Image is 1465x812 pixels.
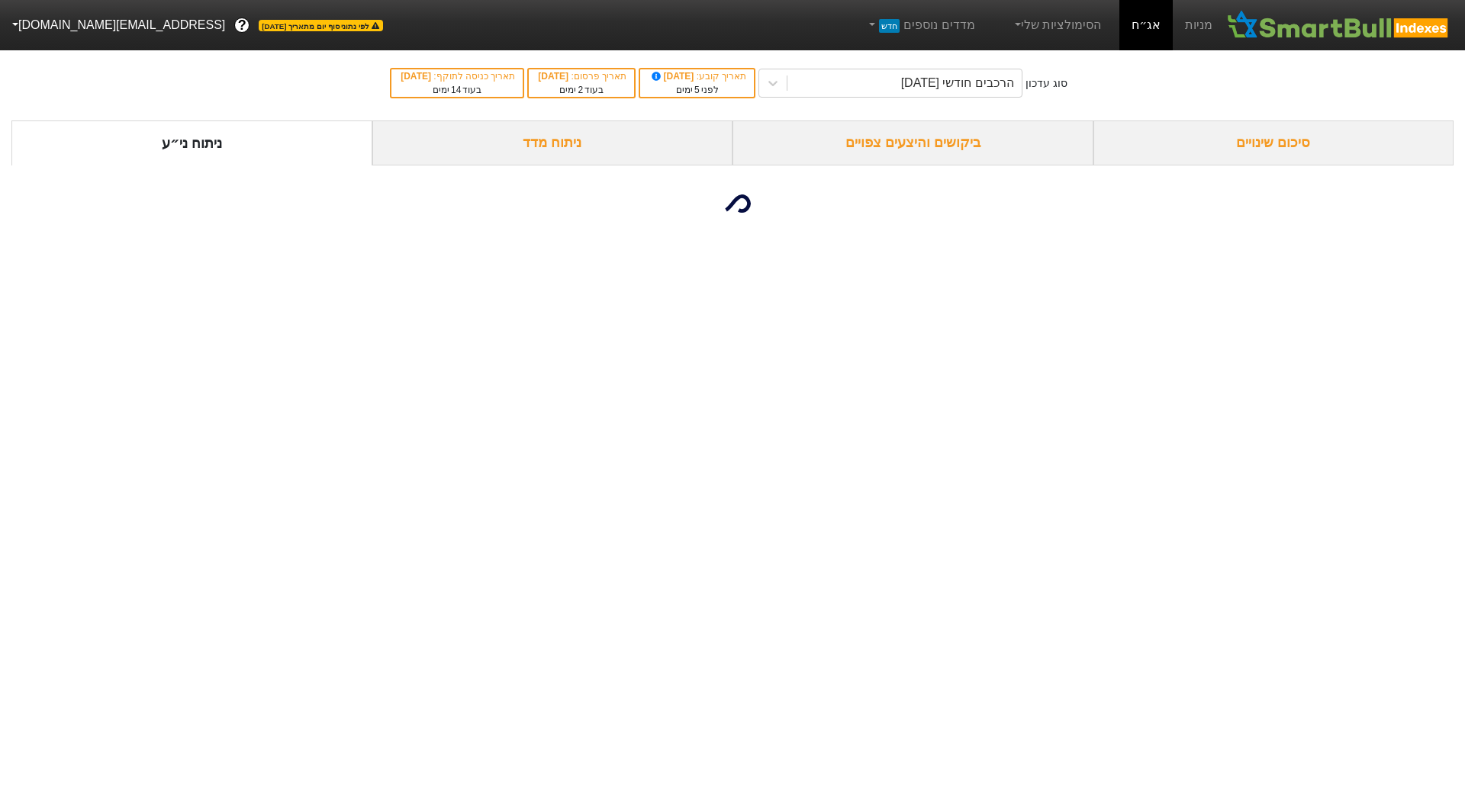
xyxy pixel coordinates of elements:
[578,85,583,95] span: 2
[1093,120,1454,165] div: סיכום שינויים
[372,120,733,165] div: ניתוח מדד
[1006,10,1108,40] a: הסימולציות שלי
[536,83,626,97] div: בעוד ימים
[901,74,1014,92] div: הרכבים חודשי [DATE]
[11,120,372,165] div: ניתוח ני״ע
[1025,75,1067,91] div: סוג עדכון
[259,20,382,31] span: לפי נתוני סוף יום מתאריך [DATE]
[879,19,900,33] span: חדש
[1225,10,1453,40] img: SmartBull
[399,83,515,97] div: בעוד ימים
[238,15,246,36] span: ?
[860,10,981,40] a: מדדים נוספיםחדש
[536,69,626,83] div: תאריך פרסום :
[694,85,700,95] span: 5
[648,83,746,97] div: לפני ימים
[649,71,697,82] span: [DATE]
[648,69,746,83] div: תאריך קובע :
[451,85,461,95] span: 14
[714,185,751,222] img: loading...
[399,69,515,83] div: תאריך כניסה לתוקף :
[401,71,433,82] span: [DATE]
[732,120,1093,165] div: ביקושים והיצעים צפויים
[538,71,571,82] span: [DATE]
